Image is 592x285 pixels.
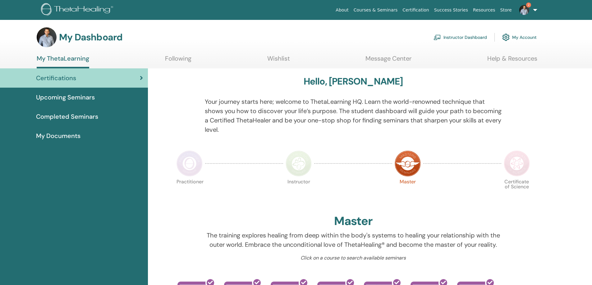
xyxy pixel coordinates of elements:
h3: My Dashboard [59,32,122,43]
a: Help & Resources [487,55,537,67]
img: cog.svg [502,32,510,43]
span: Completed Seminars [36,112,98,121]
a: My Account [502,30,537,44]
h2: Master [334,214,373,228]
p: Master [395,179,421,205]
img: Instructor [286,150,312,177]
p: Practitioner [177,179,203,205]
h3: Hello, [PERSON_NAME] [304,76,403,87]
img: Master [395,150,421,177]
p: The training explores healing from deep within the body's systems to healing your relationship wi... [205,231,502,249]
a: Following [165,55,191,67]
a: Message Center [365,55,411,67]
p: Certificate of Science [504,179,530,205]
a: Courses & Seminars [351,4,400,16]
a: Instructor Dashboard [434,30,487,44]
img: default.jpg [519,5,529,15]
p: Your journey starts here; welcome to ThetaLearning HQ. Learn the world-renowned technique that sh... [205,97,502,134]
img: chalkboard-teacher.svg [434,34,441,40]
a: About [333,4,351,16]
span: 2 [526,2,531,7]
img: Practitioner [177,150,203,177]
span: Upcoming Seminars [36,93,95,102]
p: Instructor [286,179,312,205]
a: Certification [400,4,431,16]
a: Resources [470,4,498,16]
img: default.jpg [37,27,57,47]
span: Certifications [36,73,76,83]
a: Wishlist [267,55,290,67]
img: logo.png [41,3,115,17]
p: Click on a course to search available seminars [205,254,502,262]
a: My ThetaLearning [37,55,89,68]
img: Certificate of Science [504,150,530,177]
span: My Documents [36,131,80,140]
a: Success Stories [432,4,470,16]
a: Store [498,4,514,16]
